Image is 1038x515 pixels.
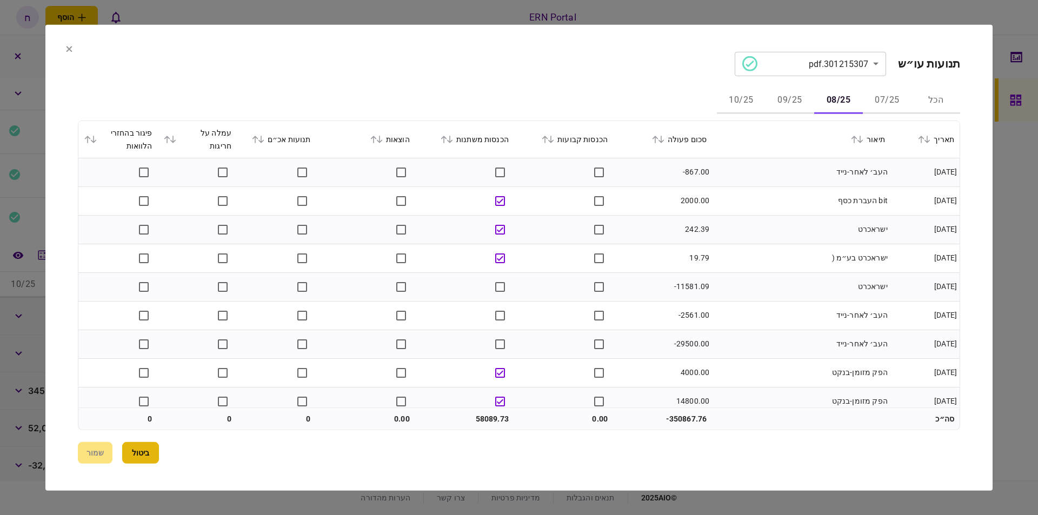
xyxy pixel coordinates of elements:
[890,330,960,358] td: [DATE]
[613,215,712,244] td: 242.39
[613,158,712,186] td: -867.00
[613,244,712,272] td: 19.79
[712,387,890,416] td: הפק מזומן-בנקט
[712,186,890,215] td: bit העברת כסף
[613,186,712,215] td: 2000.00
[613,387,712,416] td: 14800.00
[421,132,509,145] div: הכנסות משתנות
[163,126,232,152] div: עמלה על חריגות
[712,244,890,272] td: ישראכרט בע״מ (
[898,57,960,70] h2: תנועות עו״ש
[322,132,410,145] div: הוצאות
[712,272,890,301] td: ישראכרט
[890,387,960,416] td: [DATE]
[717,132,885,145] div: תיאור
[415,408,514,430] td: 58089.73
[717,88,766,113] button: 10/25
[712,215,890,244] td: ישראכרט
[520,132,608,145] div: הכנסות קבועות
[911,88,960,113] button: הכל
[712,301,890,330] td: העב׳ לאחר-נייד
[890,301,960,330] td: [DATE]
[890,186,960,215] td: [DATE]
[742,56,869,71] div: 301215307.pdf
[890,272,960,301] td: [DATE]
[863,88,911,113] button: 07/25
[613,272,712,301] td: -11581.09
[766,88,814,113] button: 09/25
[84,126,152,152] div: פיגור בהחזרי הלוואות
[78,408,158,430] td: 0
[712,330,890,358] td: העב׳ לאחר-נייד
[158,408,237,430] td: 0
[814,88,863,113] button: 08/25
[514,408,613,430] td: 0.00
[316,408,415,430] td: 0.00
[890,408,960,430] td: סה״כ
[613,330,712,358] td: -29500.00
[613,408,712,430] td: -350867.76
[890,358,960,387] td: [DATE]
[712,158,890,186] td: העב׳ לאחר-נייד
[613,301,712,330] td: -2561.00
[242,132,311,145] div: תנועות אכ״ם
[618,132,707,145] div: סכום פעולה
[613,358,712,387] td: 4000.00
[712,358,890,387] td: הפק מזומן-בנקט
[890,158,960,186] td: [DATE]
[896,132,954,145] div: תאריך
[890,244,960,272] td: [DATE]
[890,215,960,244] td: [DATE]
[122,442,159,464] button: ביטול
[237,408,316,430] td: 0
